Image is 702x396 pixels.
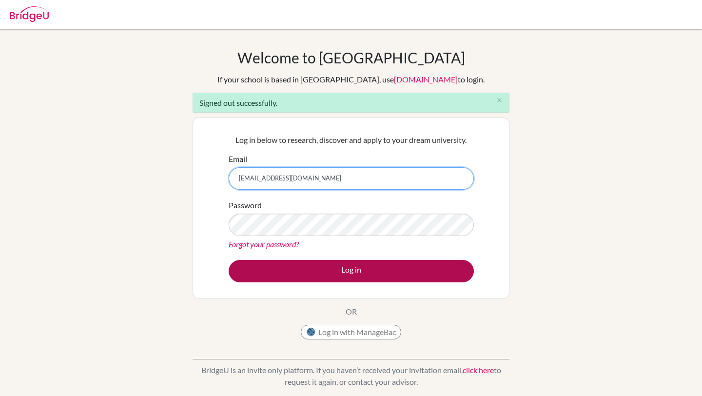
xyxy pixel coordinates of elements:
button: Log in with ManageBac [301,325,401,339]
label: Email [229,153,247,165]
label: Password [229,199,262,211]
div: If your school is based in [GEOGRAPHIC_DATA], use to login. [217,74,485,85]
p: Log in below to research, discover and apply to your dream university. [229,134,474,146]
h1: Welcome to [GEOGRAPHIC_DATA] [237,49,465,66]
p: BridgeU is an invite only platform. If you haven’t received your invitation email, to request it ... [193,364,509,388]
button: Close [489,93,509,108]
i: close [496,97,503,104]
p: OR [346,306,357,317]
img: Bridge-U [10,6,49,22]
div: Signed out successfully. [193,93,509,113]
a: [DOMAIN_NAME] [394,75,458,84]
button: Log in [229,260,474,282]
a: click here [463,365,494,375]
a: Forgot your password? [229,239,299,249]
